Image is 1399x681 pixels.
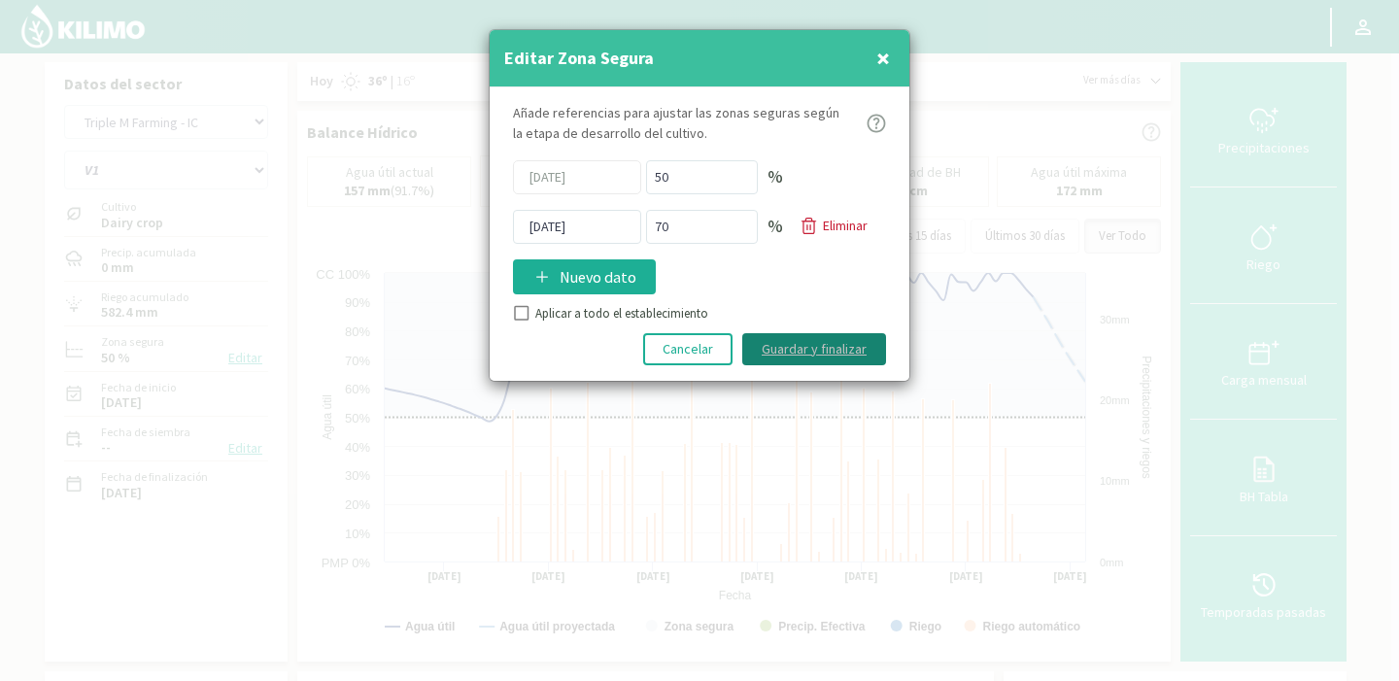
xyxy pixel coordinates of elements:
p: % [768,163,783,190]
button: Nuevo dato [513,259,656,294]
p: Añade referencias para ajustar las zonas seguras según la etapa de desarrollo del cultivo. [513,103,849,145]
input: dd/mm/yyyy [513,160,641,194]
p: Eliminar [823,216,868,236]
label: Aplicar a todo el establecimiento [535,304,708,323]
input: Porcentaje [646,160,758,194]
p: % [768,213,783,240]
button: Close [871,39,895,78]
p: Nuevo dato [560,265,636,289]
input: dd/mm/yyyy [513,210,641,244]
input: Porcentaje [646,210,758,244]
h4: Editar Zona Segura [504,45,654,72]
button: Eliminar [793,215,874,237]
span: × [876,42,890,74]
button: Cancelar [643,333,733,365]
button: Guardar y finalizar [742,333,886,365]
